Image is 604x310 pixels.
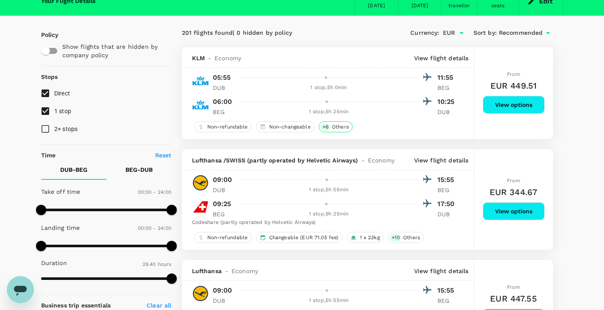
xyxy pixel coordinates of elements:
iframe: Button to launch messaging window [7,276,34,303]
img: LH [192,174,209,191]
span: 1 stop [54,108,72,115]
p: DUB [213,296,234,305]
div: 1 x 23kg [347,232,384,243]
p: Clear all [147,301,171,310]
img: KL [192,96,209,113]
span: Economy [231,267,258,275]
p: DUB [213,84,234,92]
span: Economy [368,156,395,165]
p: Duration [41,259,67,267]
div: 201 flights found | 0 hidden by policy [182,28,367,38]
p: Policy [41,31,49,39]
p: 06:00 [213,97,232,107]
span: Non-changeable [266,123,314,131]
div: Changeable (EUR 71.05 fee) [256,232,342,243]
span: 29.40 hours [142,261,172,267]
div: 1 stop , 5h 55min [239,186,419,194]
div: [DATE] [368,2,385,10]
span: + 6 [321,123,330,131]
span: Non-refundable [204,123,251,131]
p: Show flights that are hidden by company policy [62,42,166,59]
span: Non-refundable [204,234,251,241]
div: Non-refundable [194,232,252,243]
strong: Business trip essentials [41,302,111,309]
p: 15:55 [437,175,459,185]
p: Landing time [41,223,80,232]
p: DUB - BEG [60,165,87,174]
p: DUB [437,108,459,116]
span: Currency : [410,28,439,38]
p: View flight details [414,156,469,165]
img: LH [192,285,209,302]
p: 05:55 [213,73,231,83]
span: KLM [192,54,205,62]
div: Non-changeable [256,121,315,132]
p: 17:50 [437,199,459,209]
div: Non-refundable [194,121,252,132]
p: BEG [437,186,459,194]
div: [DATE] [412,2,429,10]
p: 10:25 [437,97,459,107]
p: BEG [437,296,459,305]
span: Sort by : [473,28,497,38]
div: seats [491,2,505,10]
span: Changeable (EUR 71.05 fee) [266,234,342,241]
span: - [222,267,231,275]
span: Others [328,123,352,131]
span: Lufthansa / SWISS (partly operated by Helvetic Airways) [192,156,358,165]
div: traveller [448,2,470,10]
span: Others [400,234,423,241]
span: - [205,54,214,62]
span: Recommended [499,28,543,38]
p: 11:55 [437,73,459,83]
p: View flight details [414,54,469,62]
span: Direct [54,90,70,97]
p: 15:55 [437,285,459,296]
img: LX [192,198,209,215]
span: Economy [214,54,241,62]
span: - [358,156,368,165]
span: Lufthansa [192,267,222,275]
p: Reset [155,151,172,159]
button: View options [483,202,545,220]
span: From [507,284,520,290]
div: +10Others [388,232,424,243]
div: 1 stop , 5h 55min [239,296,419,305]
h6: EUR 344.67 [490,185,538,199]
strong: Stops [41,73,58,80]
p: 09:25 [213,199,231,209]
div: 1 stop , 9h 25min [239,210,419,218]
img: KL [192,72,209,89]
div: 1 stop , 5h 25min [239,108,419,116]
p: DUB [213,186,234,194]
p: Time [41,151,56,159]
span: 1 x 23kg [356,234,383,241]
p: DUB [437,210,459,218]
div: Codeshare (partly operated by Helvetic Airways) [192,218,459,227]
div: +6Others [319,121,353,132]
span: 2+ stops [54,126,78,132]
span: 00:00 - 24:00 [138,225,172,231]
p: BEG [213,108,234,116]
p: BEG [213,210,234,218]
button: View options [483,96,545,114]
p: 09:00 [213,285,232,296]
span: 00:00 - 24:00 [138,189,172,195]
p: BEG [437,84,459,92]
h6: EUR 449.51 [490,79,537,92]
p: View flight details [414,267,469,275]
button: Open [456,27,468,39]
span: + 10 [390,234,401,241]
p: Take off time [41,187,81,196]
p: BEG - DUB [125,165,153,174]
span: From [507,178,520,184]
div: 1 stop , 5h 0min [239,84,419,92]
p: 09:00 [213,175,232,185]
span: From [507,71,520,77]
h6: EUR 447.55 [490,292,537,305]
